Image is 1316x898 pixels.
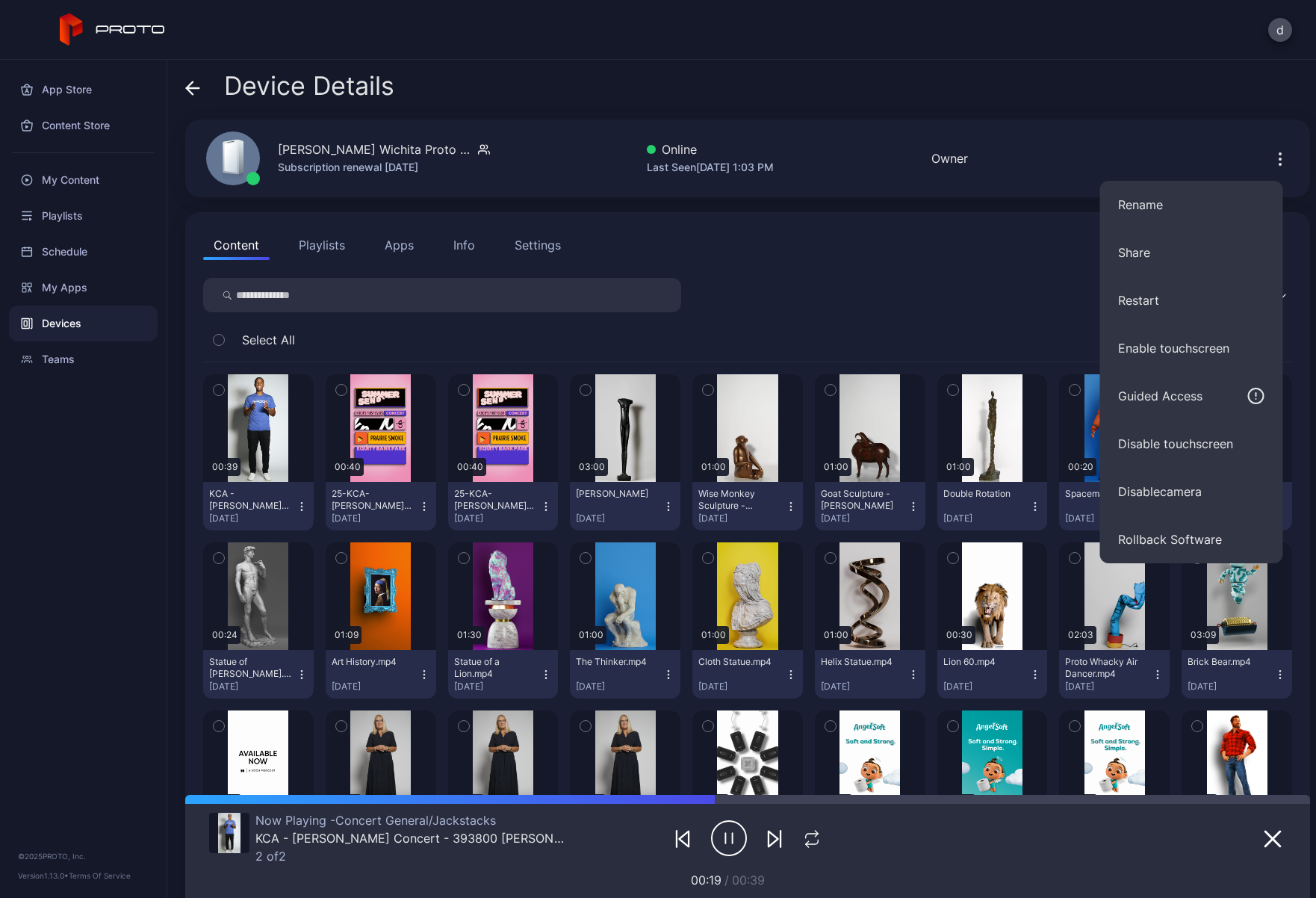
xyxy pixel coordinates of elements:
[224,72,394,100] span: Device Details
[209,488,291,512] div: KCA - Koch Concert - 393800 Jack Stacks Niko Moon Protobox v2.mp4
[9,108,158,143] a: Content Store
[1065,488,1147,500] div: Spaceman.mp4
[332,488,414,512] div: 25-KCA-Koch-concert-Video Proto-FA-393800.mp4
[943,513,1030,524] div: [DATE]
[1100,181,1283,229] button: Rename
[815,650,925,699] button: Helix Statue.mp4[DATE]
[326,650,436,699] button: Art History.mp4[DATE]
[692,482,803,530] button: Wise Monkey Sculpture - [PERSON_NAME][DATE]
[1065,656,1147,680] div: Proto Whacky Air Dancer.mp4
[1100,372,1283,420] button: Guided Access
[1100,229,1283,276] button: Share
[576,513,662,524] div: [DATE]
[448,482,559,530] button: 25-KCA-[PERSON_NAME]-concert-Video Proto-FA-393800(1).mp4[DATE]
[724,873,729,888] span: /
[815,482,925,530] button: Goat Sculpture - [PERSON_NAME][DATE]
[576,656,658,668] div: The Thinker.mp4
[821,488,903,512] div: Goat Sculpture - Francois-Xavier Lalanne
[203,482,314,530] button: KCA - [PERSON_NAME] Concert - 393800 [PERSON_NAME] [PERSON_NAME] Protobox v2.mp4[DATE]
[332,513,418,524] div: [DATE]
[242,331,295,349] span: Select All
[1188,681,1274,693] div: [DATE]
[9,198,158,234] a: Playlists
[943,681,1030,693] div: [DATE]
[332,681,418,693] div: [DATE]
[255,813,568,828] div: Now Playing
[209,656,291,680] div: Statue of David.mp4
[255,831,568,846] div: KCA - Koch Concert - 393800 Jack Stacks Niko Moon Protobox v2.mp4
[1182,650,1292,699] button: Brick Bear.mp4[DATE]
[18,871,69,880] span: Version 1.13.0 •
[278,158,490,176] div: Subscription renewal [DATE]
[326,482,436,530] button: 25-KCA-[PERSON_NAME]-concert-Video Proto-FA-393800.mp4[DATE]
[203,650,314,699] button: Statue of [PERSON_NAME].mp4[DATE]
[937,650,1048,699] button: Lion 60.mp4[DATE]
[931,149,968,167] div: Owner
[209,513,296,524] div: [DATE]
[255,849,568,864] div: 2 of 2
[374,230,424,260] button: Apps
[1065,681,1152,693] div: [DATE]
[1065,513,1152,524] div: [DATE]
[9,234,158,270] a: Schedule
[515,236,561,254] div: Settings
[698,656,780,668] div: Cloth Statue.mp4
[698,513,785,524] div: [DATE]
[1059,482,1170,530] button: Spaceman.mp4[DATE]
[692,650,803,699] button: Cloth Statue.mp4[DATE]
[647,140,774,158] div: Online
[1059,650,1170,699] button: Proto Whacky Air Dancer.mp4[DATE]
[9,341,158,377] a: Teams
[821,513,907,524] div: [DATE]
[576,488,658,500] div: Christies Giacometti
[330,813,496,828] span: Concert General/Jackstacks
[937,482,1048,530] button: Double Rotation[DATE]
[203,230,270,260] button: Content
[943,656,1025,668] div: Lion 60.mp4
[647,158,774,176] div: Last Seen [DATE] 1:03 PM
[1188,656,1270,668] div: Brick Bear.mp4
[9,72,158,108] a: App Store
[821,656,903,668] div: Helix Statue.mp4
[504,230,571,260] button: Settings
[332,656,414,668] div: Art History.mp4
[1100,420,1283,468] button: Disable touchscreen
[18,850,149,862] div: © 2025 PROTO, Inc.
[9,306,158,341] a: Devices
[454,681,541,693] div: [DATE]
[454,513,541,524] div: [DATE]
[732,873,765,888] span: 00:39
[691,873,721,888] span: 00:19
[453,236,475,254] div: Info
[9,162,158,198] a: My Content
[1100,468,1283,515] button: Disablecamera
[698,681,785,693] div: [DATE]
[1118,387,1202,405] div: Guided Access
[570,482,680,530] button: [PERSON_NAME][DATE]
[209,681,296,693] div: [DATE]
[570,650,680,699] button: The Thinker.mp4[DATE]
[69,871,131,880] a: Terms Of Service
[278,140,472,158] div: [PERSON_NAME] Wichita Proto Luma
[1100,276,1283,324] button: Restart
[1100,324,1283,372] button: Enable touchscreen
[821,681,907,693] div: [DATE]
[698,488,780,512] div: Wise Monkey Sculpture - Francois-Xavier Lalanne
[288,230,356,260] button: Playlists
[454,488,536,512] div: 25-KCA-Koch-concert-Video Proto-FA-393800(1).mp4
[448,650,559,699] button: Statue of a Lion.mp4[DATE]
[943,488,1025,500] div: Double Rotation
[9,270,158,306] a: My Apps
[1268,18,1292,42] button: d
[443,230,485,260] button: Info
[454,656,536,680] div: Statue of a Lion.mp4
[576,681,662,693] div: [DATE]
